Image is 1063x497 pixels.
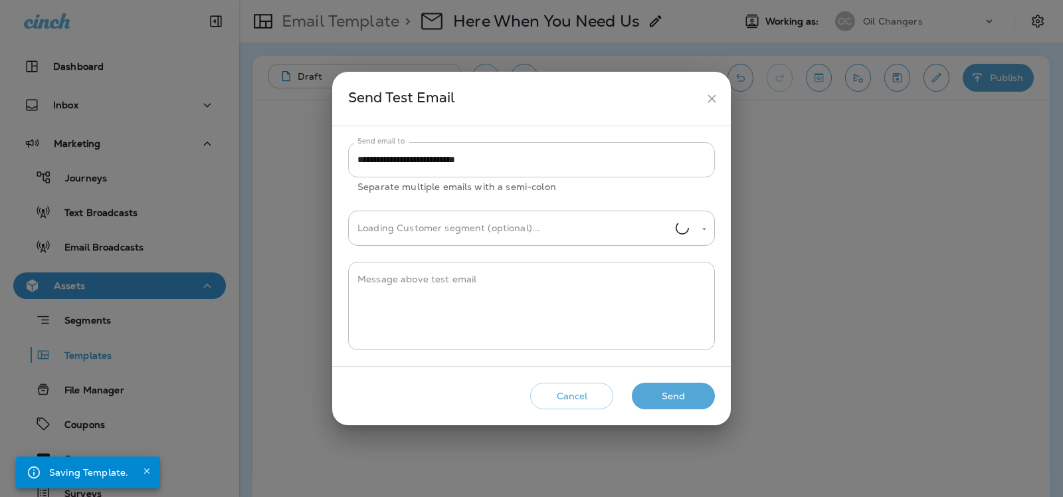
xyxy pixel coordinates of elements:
div: Saving Template. [49,460,128,484]
button: close [700,86,724,111]
button: Send [632,383,715,410]
button: Cancel [530,383,613,410]
label: Send email to [357,136,405,146]
button: Open [698,223,710,235]
p: Separate multiple emails with a semi-colon [357,179,706,195]
button: Close [139,463,155,479]
div: Send Test Email [348,86,700,111]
